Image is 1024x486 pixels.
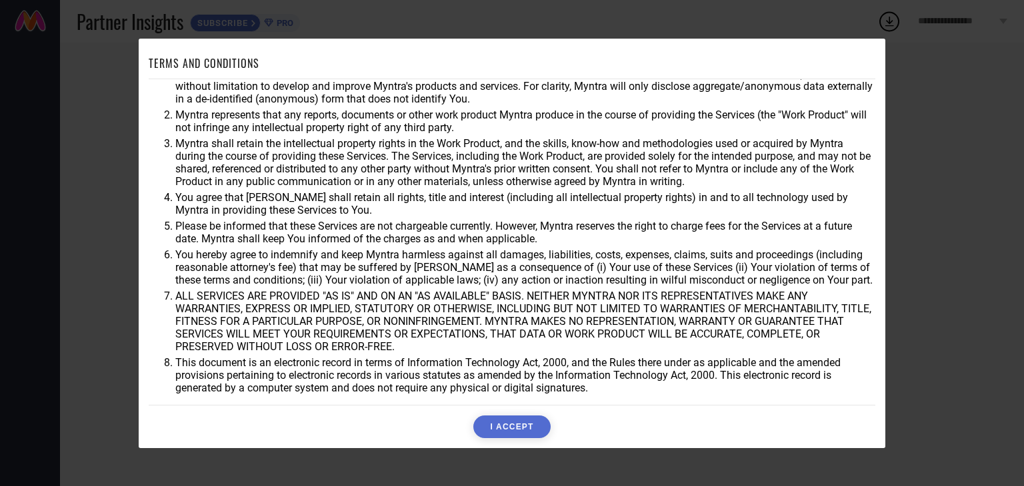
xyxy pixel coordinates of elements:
[175,137,875,188] li: Myntra shall retain the intellectual property rights in the Work Product, and the skills, know-ho...
[175,248,875,286] li: You hereby agree to indemnify and keep Myntra harmless against all damages, liabilities, costs, e...
[175,356,875,394] li: This document is an electronic record in terms of Information Technology Act, 2000, and the Rules...
[473,415,550,438] button: I ACCEPT
[175,191,875,216] li: You agree that [PERSON_NAME] shall retain all rights, title and interest (including all intellect...
[175,67,875,105] li: You agree that Myntra may use aggregate and anonymized data for any business purpose during or af...
[175,109,875,134] li: Myntra represents that any reports, documents or other work product Myntra produce in the course ...
[175,290,875,353] li: ALL SERVICES ARE PROVIDED "AS IS" AND ON AN "AS AVAILABLE" BASIS. NEITHER MYNTRA NOR ITS REPRESEN...
[149,55,259,71] h1: TERMS AND CONDITIONS
[175,220,875,245] li: Please be informed that these Services are not chargeable currently. However, Myntra reserves the...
